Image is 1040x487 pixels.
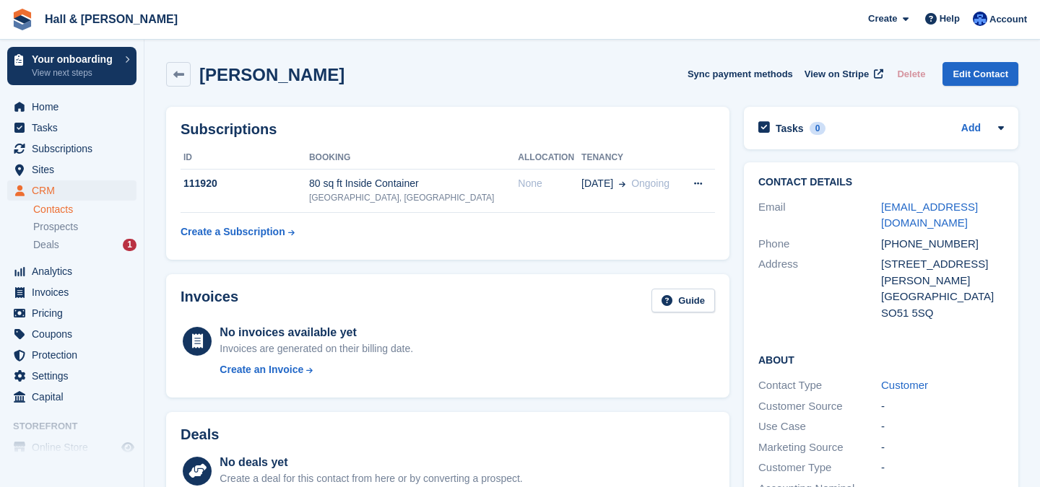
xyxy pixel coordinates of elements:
[220,471,522,486] div: Create a deal for this contact from here or by converting a prospect.
[973,12,987,26] img: Claire Banham
[181,219,295,245] a: Create a Subscription
[805,67,869,82] span: View on Stripe
[32,345,118,365] span: Protection
[13,419,144,434] span: Storefront
[758,236,881,253] div: Phone
[33,237,136,253] a: Deals 1
[881,398,1004,415] div: -
[181,224,285,240] div: Create a Subscription
[881,256,1004,273] div: [STREET_ADDRESS]
[32,261,118,281] span: Analytics
[776,122,804,135] h2: Tasks
[181,146,309,170] th: ID
[7,387,136,407] a: menu
[581,176,613,191] span: [DATE]
[758,418,881,435] div: Use Case
[881,305,1004,322] div: SO51 5SQ
[32,54,118,64] p: Your onboarding
[7,118,136,138] a: menu
[32,139,118,159] span: Subscriptions
[33,219,136,234] a: Prospects
[881,418,1004,435] div: -
[758,439,881,456] div: Marketing Source
[942,62,1018,86] a: Edit Contact
[940,12,960,26] span: Help
[32,387,118,407] span: Capital
[7,345,136,365] a: menu
[220,454,522,471] div: No deals yet
[7,139,136,159] a: menu
[33,203,136,216] a: Contacts
[7,97,136,117] a: menu
[220,324,413,341] div: No invoices available yet
[181,426,219,443] h2: Deals
[33,220,78,234] span: Prospects
[518,146,581,170] th: Allocation
[7,366,136,386] a: menu
[309,191,518,204] div: [GEOGRAPHIC_DATA], [GEOGRAPHIC_DATA]
[688,62,793,86] button: Sync payment methods
[518,176,581,191] div: None
[123,239,136,251] div: 1
[32,437,118,457] span: Online Store
[199,65,344,84] h2: [PERSON_NAME]
[32,159,118,180] span: Sites
[7,180,136,201] a: menu
[12,9,33,30] img: stora-icon-8386f47178a22dfd0bd8f6a31ec36ba5ce8667c1dd55bd0f319d3a0aa187defe.svg
[309,146,518,170] th: Booking
[758,377,881,394] div: Contact Type
[7,261,136,281] a: menu
[868,12,897,26] span: Create
[881,273,1004,289] div: [PERSON_NAME]
[758,352,1004,367] h2: About
[32,303,118,323] span: Pricing
[758,398,881,415] div: Customer Source
[7,437,136,457] a: menu
[7,282,136,302] a: menu
[181,121,715,138] h2: Subscriptions
[581,146,681,170] th: Tenancy
[810,122,826,135] div: 0
[39,7,183,31] a: Hall & [PERSON_NAME]
[758,460,881,476] div: Customer Type
[7,324,136,344] a: menu
[32,180,118,201] span: CRM
[881,439,1004,456] div: -
[32,366,118,386] span: Settings
[799,62,886,86] a: View on Stripe
[758,199,881,232] div: Email
[881,236,1004,253] div: [PHONE_NUMBER]
[651,289,715,312] a: Guide
[758,256,881,321] div: Address
[220,341,413,356] div: Invoices are generated on their billing date.
[7,159,136,180] a: menu
[32,66,118,79] p: View next steps
[7,47,136,85] a: Your onboarding View next steps
[631,177,669,189] span: Ongoing
[220,362,413,377] a: Create an Invoice
[881,379,928,391] a: Customer
[881,201,978,229] a: [EMAIL_ADDRESS][DOMAIN_NAME]
[33,238,59,252] span: Deals
[881,289,1004,305] div: [GEOGRAPHIC_DATA]
[181,289,238,312] h2: Invoices
[32,97,118,117] span: Home
[32,324,118,344] span: Coupons
[758,177,1004,188] h2: Contact Details
[891,62,931,86] button: Delete
[309,176,518,191] div: 80 sq ft Inside Container
[181,176,309,191] div: 111920
[989,12,1027,27] span: Account
[961,120,981,137] a: Add
[32,118,118,138] span: Tasks
[119,439,136,456] a: Preview store
[881,460,1004,476] div: -
[32,282,118,302] span: Invoices
[7,303,136,323] a: menu
[220,362,303,377] div: Create an Invoice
